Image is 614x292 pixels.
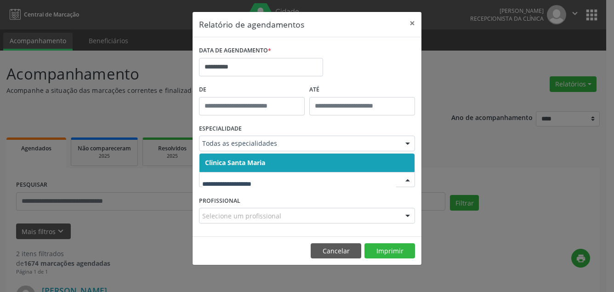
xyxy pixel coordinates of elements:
button: Close [403,12,421,34]
button: Cancelar [311,243,361,259]
label: De [199,83,305,97]
label: DATA DE AGENDAMENTO [199,44,271,58]
label: ATÉ [309,83,415,97]
span: Clinica Santa Maria [205,158,265,167]
h5: Relatório de agendamentos [199,18,304,30]
button: Imprimir [364,243,415,259]
span: Todas as especialidades [202,139,396,148]
label: ESPECIALIDADE [199,122,242,136]
label: PROFISSIONAL [199,194,240,208]
span: Selecione um profissional [202,211,281,221]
